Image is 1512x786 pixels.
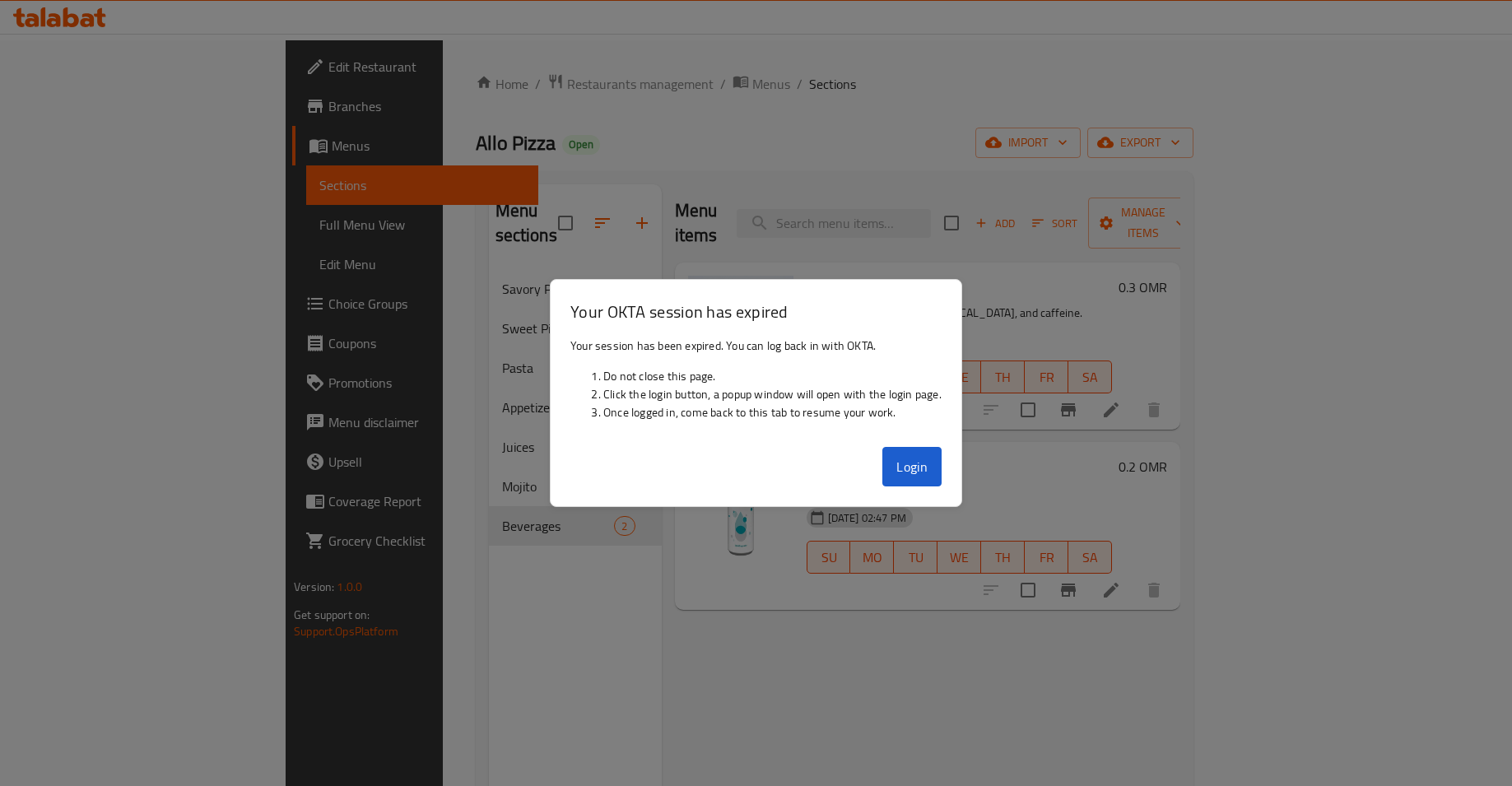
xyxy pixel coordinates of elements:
div: Your session has been expired. You can log back in with OKTA. [551,330,961,440]
button: Login [882,447,942,486]
li: Once logged in, come back to this tab to resume your work. [603,403,942,421]
h3: Your OKTA session has expired [570,300,942,323]
li: Click the login button, a popup window will open with the login page. [603,385,942,403]
li: Do not close this page. [603,367,942,385]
